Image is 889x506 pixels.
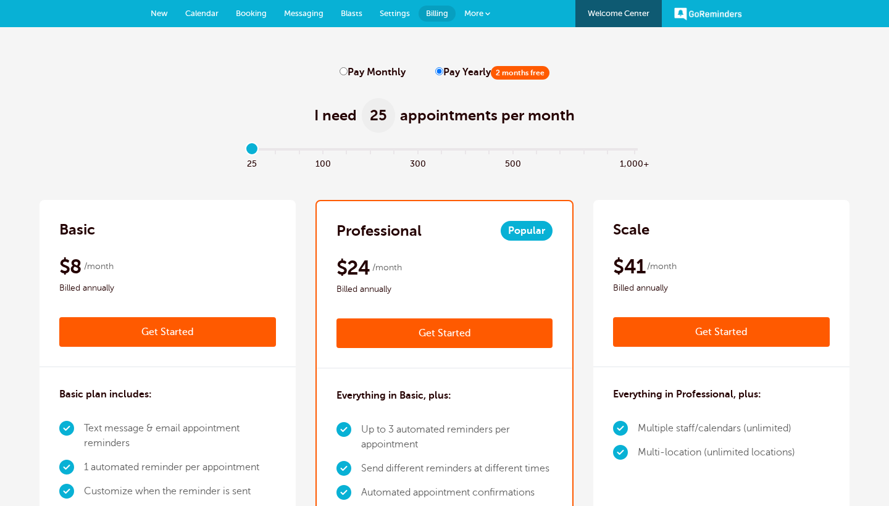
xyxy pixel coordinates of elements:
[84,455,276,479] li: 1 automated reminder per appointment
[501,221,553,241] span: Popular
[419,6,456,22] a: Billing
[613,254,645,279] span: $41
[336,255,370,280] span: $24
[491,66,549,80] span: 2 months free
[426,9,448,18] span: Billing
[464,9,483,18] span: More
[406,156,430,170] span: 300
[336,318,553,348] a: Get Started
[362,98,395,133] span: 25
[400,106,575,125] span: appointments per month
[647,259,677,274] span: /month
[435,67,549,78] label: Pay Yearly
[59,281,276,296] span: Billed annually
[59,254,82,279] span: $8
[435,67,443,75] input: Pay Yearly2 months free
[59,317,276,347] a: Get Started
[340,67,348,75] input: Pay Monthly
[336,221,422,241] h2: Professional
[501,156,524,170] span: 500
[84,259,114,274] span: /month
[84,417,276,455] li: Text message & email appointment reminders
[185,9,219,18] span: Calendar
[361,481,553,505] li: Automated appointment confirmations
[240,156,264,170] span: 25
[84,479,276,504] li: Customize when the reminder is sent
[613,220,649,239] h2: Scale
[314,106,357,125] span: I need
[340,67,406,78] label: Pay Monthly
[638,417,795,441] li: Multiple staff/calendars (unlimited)
[372,260,402,275] span: /month
[638,441,795,465] li: Multi-location (unlimited locations)
[284,9,323,18] span: Messaging
[311,156,335,170] span: 100
[361,457,553,481] li: Send different reminders at different times
[361,418,553,457] li: Up to 3 automated reminders per appointment
[620,156,649,170] span: 1,000+
[613,387,761,402] h3: Everything in Professional, plus:
[151,9,168,18] span: New
[336,388,451,403] h3: Everything in Basic, plus:
[380,9,410,18] span: Settings
[336,282,553,297] span: Billed annually
[59,220,95,239] h2: Basic
[236,9,267,18] span: Booking
[59,387,152,402] h3: Basic plan includes:
[613,281,830,296] span: Billed annually
[613,317,830,347] a: Get Started
[341,9,362,18] span: Blasts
